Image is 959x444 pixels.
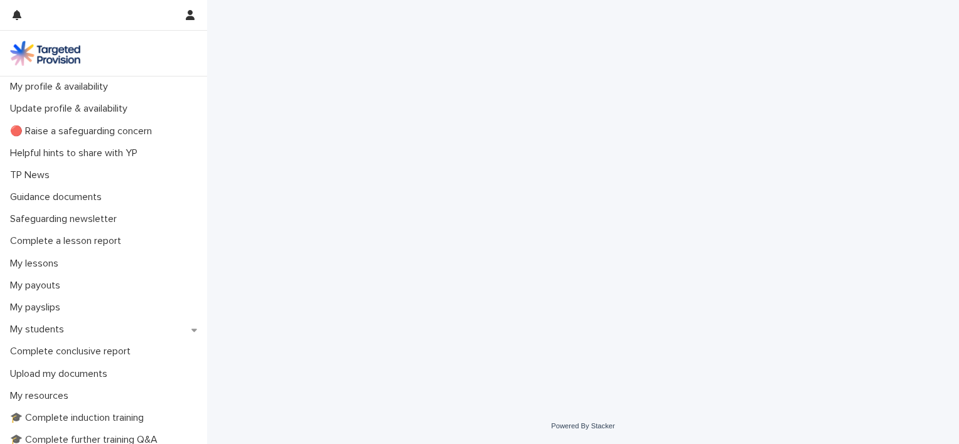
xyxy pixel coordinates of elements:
p: Complete a lesson report [5,235,131,247]
p: My payslips [5,302,70,314]
p: TP News [5,169,60,181]
p: Update profile & availability [5,103,137,115]
p: Safeguarding newsletter [5,213,127,225]
a: Powered By Stacker [551,422,614,430]
p: 🔴 Raise a safeguarding concern [5,125,162,137]
p: Upload my documents [5,368,117,380]
p: Helpful hints to share with YP [5,147,147,159]
p: My profile & availability [5,81,118,93]
p: My payouts [5,280,70,292]
p: Guidance documents [5,191,112,203]
p: My resources [5,390,78,402]
p: Complete conclusive report [5,346,141,357]
img: M5nRWzHhSzIhMunXDL62 [10,41,80,66]
p: My lessons [5,258,68,270]
p: 🎓 Complete induction training [5,412,154,424]
p: My students [5,324,74,336]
